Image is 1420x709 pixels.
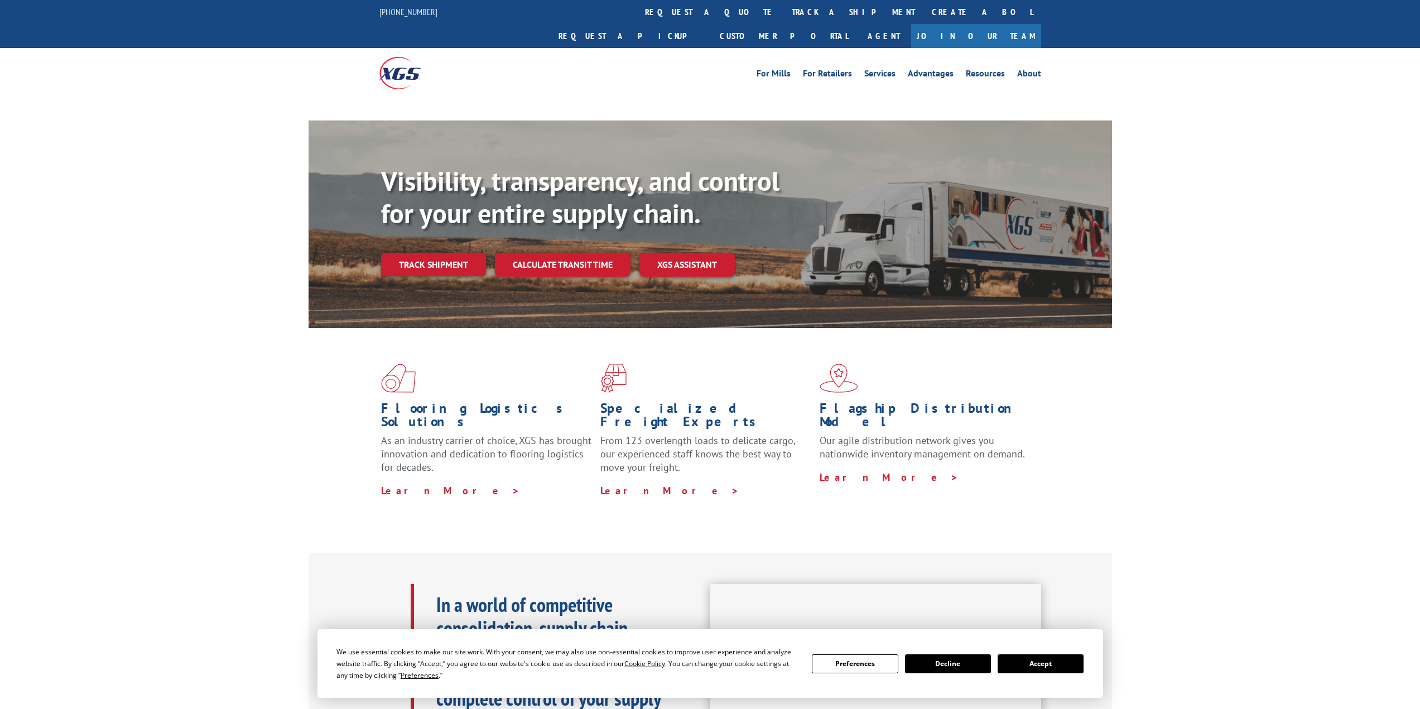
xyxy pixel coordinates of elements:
a: XGS ASSISTANT [639,253,735,277]
div: We use essential cookies to make our site work. With your consent, we may also use non-essential ... [336,646,798,681]
button: Preferences [812,654,898,673]
a: For Retailers [803,69,852,81]
button: Decline [905,654,991,673]
h1: Specialized Freight Experts [600,402,811,434]
a: Learn More > [600,484,739,497]
img: xgs-icon-focused-on-flooring-red [600,364,627,393]
b: Visibility, transparency, and control for your entire supply chain. [381,163,779,230]
a: Calculate transit time [495,253,630,277]
a: Learn More > [381,484,520,497]
span: Cookie Policy [624,659,665,668]
h1: Flagship Distribution Model [820,402,1031,434]
span: Preferences [401,671,439,680]
img: xgs-icon-flagship-distribution-model-red [820,364,858,393]
div: Cookie Consent Prompt [317,629,1103,698]
a: Learn More > [820,471,959,484]
a: Track shipment [381,253,486,276]
img: xgs-icon-total-supply-chain-intelligence-red [381,364,416,393]
button: Accept [998,654,1084,673]
a: About [1017,69,1041,81]
span: As an industry carrier of choice, XGS has brought innovation and dedication to flooring logistics... [381,434,591,474]
span: Our agile distribution network gives you nationwide inventory management on demand. [820,434,1025,460]
a: Advantages [908,69,954,81]
a: [PHONE_NUMBER] [379,6,437,17]
a: For Mills [757,69,791,81]
p: From 123 overlength loads to delicate cargo, our experienced staff knows the best way to move you... [600,434,811,484]
a: Customer Portal [711,24,856,48]
a: Resources [966,69,1005,81]
a: Services [864,69,896,81]
a: Request a pickup [550,24,711,48]
a: Join Our Team [911,24,1041,48]
h1: Flooring Logistics Solutions [381,402,592,434]
a: Agent [856,24,911,48]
